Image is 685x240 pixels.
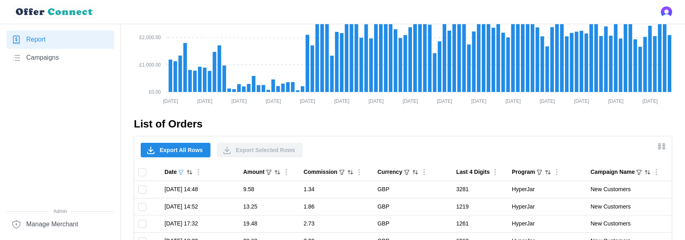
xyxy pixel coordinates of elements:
td: 1261 [452,215,508,233]
span: Report [26,35,46,45]
input: Toggle select row [138,186,146,194]
td: HyperJar [508,181,587,198]
div: Program [512,168,535,177]
button: Column Actions [282,168,291,177]
button: Column Actions [420,168,429,177]
div: Date [164,168,177,177]
td: 1.34 [300,181,373,198]
tspan: £1,000.00 [139,62,161,68]
span: Export All Rows [160,143,203,157]
tspan: [DATE] [437,98,452,104]
td: New Customers [587,198,672,215]
button: Column Actions [355,168,364,177]
img: loyalBe Logo [13,5,97,19]
button: Sort by Currency ascending [412,169,419,176]
tspan: [DATE] [197,98,212,104]
tspan: £2,000.00 [139,35,161,40]
span: Campaigns [26,53,59,63]
td: 13.25 [239,198,300,215]
td: New Customers [587,215,672,233]
tspan: [DATE] [231,98,247,104]
tspan: [DATE] [574,98,589,104]
button: Column Actions [194,168,203,177]
span: Manage Merchant [26,219,78,230]
td: HyperJar [508,215,587,233]
button: Sort by Commission descending [347,169,354,176]
td: 3281 [452,181,508,198]
td: 19.48 [239,215,300,233]
button: Sort by Date descending [186,169,193,176]
a: Manage Merchant [6,215,114,234]
td: GBP [373,198,452,215]
button: Column Actions [491,168,500,177]
td: 1.86 [300,198,373,215]
td: 9.58 [239,181,300,198]
td: [DATE] 17:32 [160,215,239,233]
button: Show/Hide columns [655,140,668,153]
button: Column Actions [552,168,561,177]
tspan: [DATE] [403,98,418,104]
div: Amount [243,168,264,177]
img: 's logo [661,6,672,18]
span: Export Selected Rows [236,143,295,157]
td: GBP [373,181,452,198]
tspan: [DATE] [506,98,521,104]
button: Export Selected Rows [217,143,303,157]
td: HyperJar [508,198,587,215]
td: New Customers [587,181,672,198]
tspan: [DATE] [642,98,658,104]
button: Open user button [661,6,672,18]
tspan: £0.00 [149,89,161,95]
button: Export All Rows [141,143,210,157]
tspan: [DATE] [608,98,624,104]
div: Commission [304,168,337,177]
tspan: [DATE] [163,98,178,104]
input: Toggle select all [138,168,146,176]
td: [DATE] 14:52 [160,198,239,215]
td: GBP [373,215,452,233]
input: Toggle select row [138,203,146,211]
h2: List of Orders [134,117,672,131]
div: Campaign Name [591,168,635,177]
div: Last 4 Digits [456,168,489,177]
tspan: [DATE] [369,98,384,104]
tspan: [DATE] [300,98,315,104]
a: Campaigns [6,49,114,67]
td: 1219 [452,198,508,215]
a: Report [6,31,114,49]
button: Sort by Amount descending [274,169,281,176]
button: Column Actions [652,168,661,177]
tspan: [DATE] [471,98,487,104]
td: [DATE] 14:48 [160,181,239,198]
span: Admin [6,208,114,215]
input: Toggle select row [138,220,146,228]
button: Sort by Program ascending [544,169,552,176]
td: 2.73 [300,215,373,233]
tspan: [DATE] [266,98,281,104]
div: Currency [377,168,402,177]
button: Sort by Campaign Name ascending [644,169,651,176]
tspan: [DATE] [540,98,555,104]
tspan: [DATE] [334,98,350,104]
